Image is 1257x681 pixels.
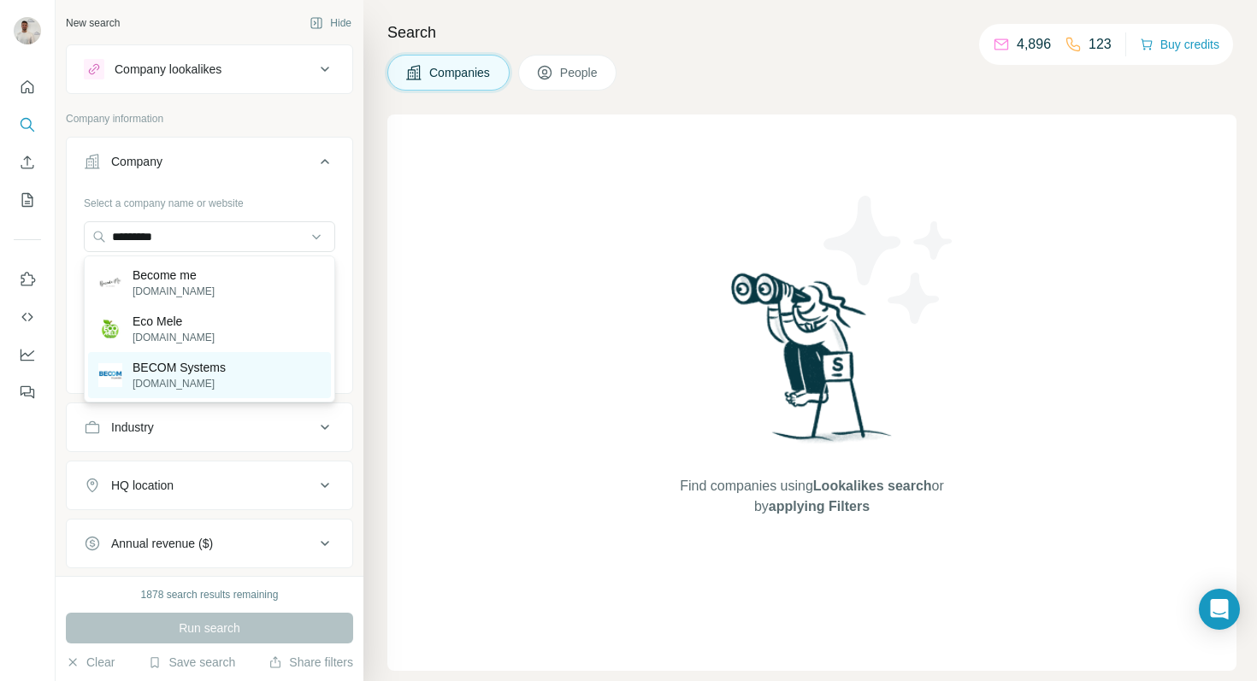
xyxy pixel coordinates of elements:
button: HQ location [67,465,352,506]
img: Surfe Illustration - Woman searching with binoculars [723,268,901,459]
span: Lookalikes search [813,478,932,493]
div: Company lookalikes [115,61,221,78]
button: Use Surfe API [14,302,41,332]
div: Company [111,153,162,170]
div: Select a company name or website [84,189,335,211]
button: My lists [14,185,41,215]
div: 1878 search results remaining [141,587,279,602]
img: Eco Mele [98,317,122,341]
button: Industry [67,407,352,448]
p: 123 [1089,34,1112,55]
button: Hide [298,10,363,36]
button: Quick start [14,72,41,103]
button: Company lookalikes [67,49,352,90]
div: Industry [111,419,154,436]
button: Dashboard [14,339,41,370]
img: Surfe Illustration - Stars [812,183,966,337]
button: Share filters [269,654,353,671]
div: New search [66,15,120,31]
span: People [560,64,599,81]
p: [DOMAIN_NAME] [133,284,215,299]
button: Search [14,109,41,140]
span: applying Filters [769,499,870,514]
span: Find companies using or by [675,476,948,517]
div: HQ location [111,477,174,494]
p: BECOM Systems [133,359,226,376]
span: Companies [429,64,492,81]
button: Company [67,141,352,189]
button: Annual revenue ($) [67,523,352,564]
p: Eco Mele [133,313,215,330]
button: Clear [66,654,115,671]
button: Feedback [14,377,41,408]
button: Use Surfe on LinkedIn [14,264,41,295]
p: Company information [66,111,353,126]
img: BECOM Systems [98,363,122,387]
p: Become me [133,267,215,284]
p: 4,896 [1017,34,1051,55]
img: Become me [98,271,122,295]
p: [DOMAIN_NAME] [133,330,215,345]
img: Avatar [14,17,41,44]
button: Save search [148,654,235,671]
button: Enrich CSV [14,147,41,178]
h4: Search [387,21,1236,44]
button: Buy credits [1140,32,1219,56]
div: Annual revenue ($) [111,535,213,552]
div: Open Intercom Messenger [1199,589,1240,630]
p: [DOMAIN_NAME] [133,376,226,391]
